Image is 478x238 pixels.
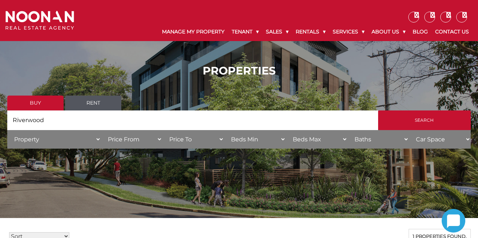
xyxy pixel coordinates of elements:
[329,23,368,41] a: Services
[7,64,471,77] h1: PROPERTIES
[65,96,121,110] a: Rent
[432,23,473,41] a: Contact Us
[228,23,262,41] a: Tenant
[158,23,228,41] a: Manage My Property
[378,110,471,130] input: Search
[5,11,74,30] img: Noonan Real Estate Agency
[262,23,292,41] a: Sales
[7,96,64,110] a: Buy
[409,23,432,41] a: Blog
[7,110,378,130] input: Search by suburb, postcode or area
[368,23,409,41] a: About Us
[292,23,329,41] a: Rentals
